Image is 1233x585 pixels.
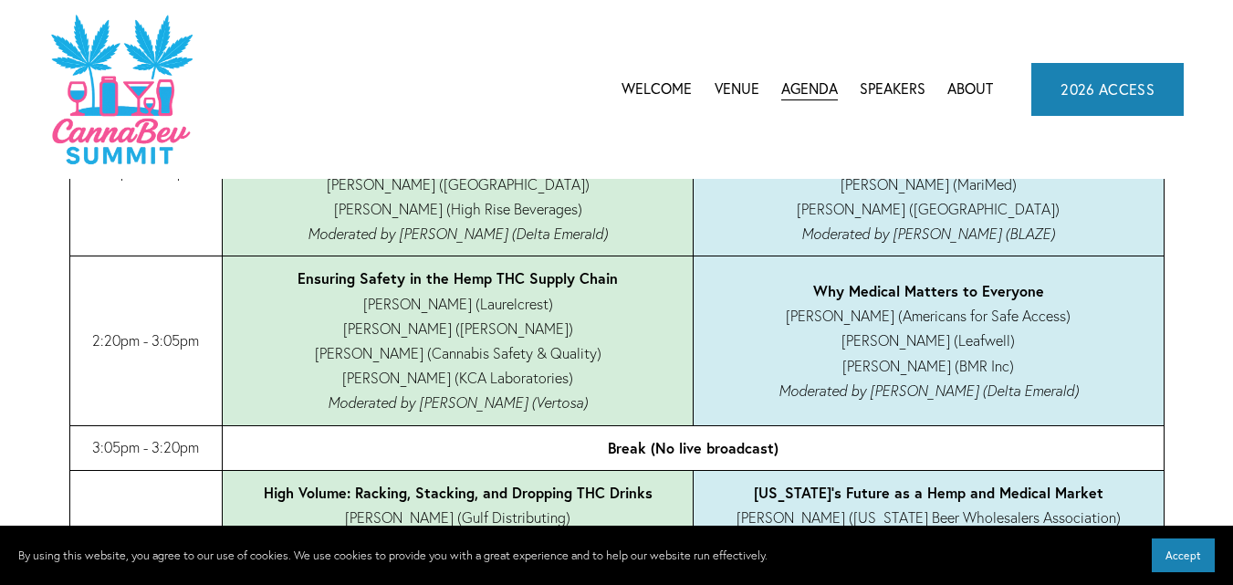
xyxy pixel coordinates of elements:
[801,225,1055,243] i: Moderated by [PERSON_NAME] (BLAZE)
[781,76,838,103] a: folder dropdown
[1152,538,1215,572] button: Accept
[813,281,1044,300] b: Why Medical Matters to Everyone
[49,13,193,167] img: CannaDataCon
[715,76,759,103] a: Venue
[308,225,608,243] i: Moderated by [PERSON_NAME] (Delta Emerald)
[754,483,1103,502] b: [US_STATE]'s Future as a Hemp and Medical Market
[622,76,692,103] a: Welcome
[298,268,618,287] b: Ensuring Safety in the Hemp THC Supply Chain
[264,483,653,502] b: High Volume: Racking, Stacking, and Dropping THC Drinks
[18,546,768,566] p: By using this website, you agree to our use of cookies. We use cookies to provide you with a grea...
[1165,548,1201,562] span: Accept
[693,256,1164,425] td: [PERSON_NAME] (Americans for Safe Access) [PERSON_NAME] (Leafwell) [PERSON_NAME] (BMR Inc)
[608,438,778,457] b: Break (No live broadcast)
[1031,63,1184,116] a: 2026 ACCESS
[860,76,925,103] a: Speakers
[69,425,223,470] td: 3:05pm - 3:20pm
[947,76,993,103] a: About
[69,256,223,425] td: 2:20pm - 3:05pm
[223,256,694,425] td: [PERSON_NAME] (Laurelcrest) [PERSON_NAME] ([PERSON_NAME]) [PERSON_NAME] (Cannabis Safety & Qualit...
[778,381,1079,400] i: Moderated by [PERSON_NAME] (Delta Emerald)
[328,393,588,412] i: Moderated by [PERSON_NAME] (Vertosa)
[781,77,838,101] span: Agenda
